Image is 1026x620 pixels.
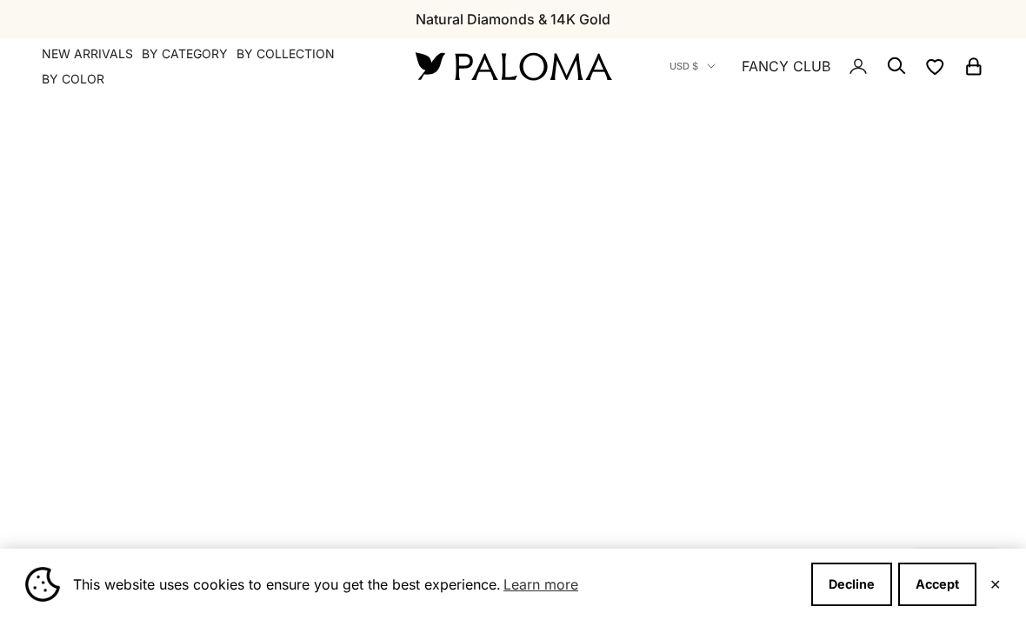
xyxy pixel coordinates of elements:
nav: Primary navigation [42,45,374,88]
summary: By Color [42,70,104,88]
button: Close [989,579,1001,590]
p: Natural Diamonds & 14K Gold [416,8,610,30]
span: This website uses cookies to ensure you get the best experience. [73,571,797,597]
summary: By Collection [237,45,335,63]
img: Cookie banner [25,567,60,602]
button: Decline [811,563,892,606]
button: USD $ [670,58,716,74]
button: Accept [898,563,976,606]
a: FANCY CLUB [742,55,830,77]
a: Learn more [501,571,581,597]
nav: Secondary navigation [670,38,984,94]
a: NEW ARRIVALS [42,45,133,63]
summary: By Category [142,45,228,63]
span: USD $ [670,58,698,74]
